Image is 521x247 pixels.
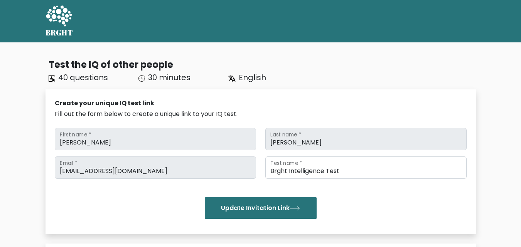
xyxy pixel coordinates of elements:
div: Create your unique IQ test link [55,99,467,108]
div: Test the IQ of other people [49,58,476,72]
input: Last name [265,128,467,150]
button: Update Invitation Link [205,197,317,219]
input: First name [55,128,256,150]
span: 30 minutes [148,72,191,83]
input: Test name [265,156,467,179]
a: BRGHT [46,3,73,39]
h5: BRGHT [46,28,73,37]
div: Fill out the form below to create a unique link to your IQ test. [55,109,467,119]
span: 40 questions [58,72,108,83]
input: Email [55,156,256,179]
span: English [239,72,266,83]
